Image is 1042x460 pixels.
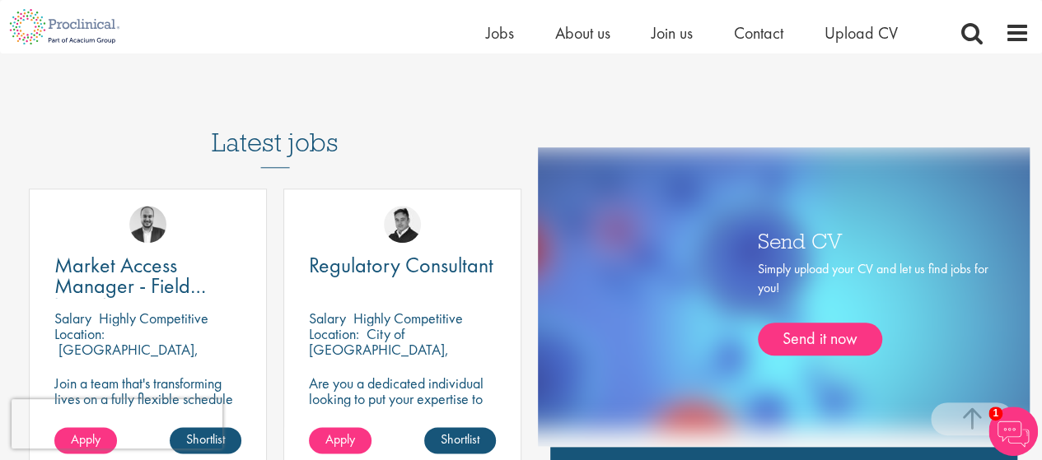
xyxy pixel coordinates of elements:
h3: Send CV [758,230,988,251]
a: Apply [309,427,371,453]
p: Join a team that's transforming lives on a fully flexible schedule with this Market Access Manage... [54,375,241,438]
span: Location: [54,324,105,343]
a: Send it now [758,323,882,355]
span: Salary [54,309,91,328]
a: Regulatory Consultant [309,255,496,276]
img: Peter Duvall [384,206,421,243]
img: Aitor Melia [129,206,166,243]
iframe: reCAPTCHA [12,399,222,448]
p: City of [GEOGRAPHIC_DATA], [GEOGRAPHIC_DATA] [309,324,449,374]
a: Upload CV [825,22,898,44]
a: Shortlist [424,427,496,453]
span: Apply [325,430,355,448]
span: Salary [309,309,346,328]
a: Market Access Manager - Field based [54,255,241,296]
div: Simply upload your CV and let us find jobs for you! [758,260,988,355]
span: 1 [988,407,1002,421]
a: Contact [734,22,783,44]
span: Market Access Manager - Field based [54,251,206,320]
a: Join us [652,22,693,44]
p: [GEOGRAPHIC_DATA], [GEOGRAPHIC_DATA] [54,340,199,374]
img: Chatbot [988,407,1038,456]
a: About us [555,22,610,44]
span: Location: [309,324,359,343]
p: Highly Competitive [99,309,208,328]
h3: Latest jobs [212,87,339,168]
a: Jobs [486,22,514,44]
p: Highly Competitive [353,309,463,328]
span: Regulatory Consultant [309,251,493,279]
